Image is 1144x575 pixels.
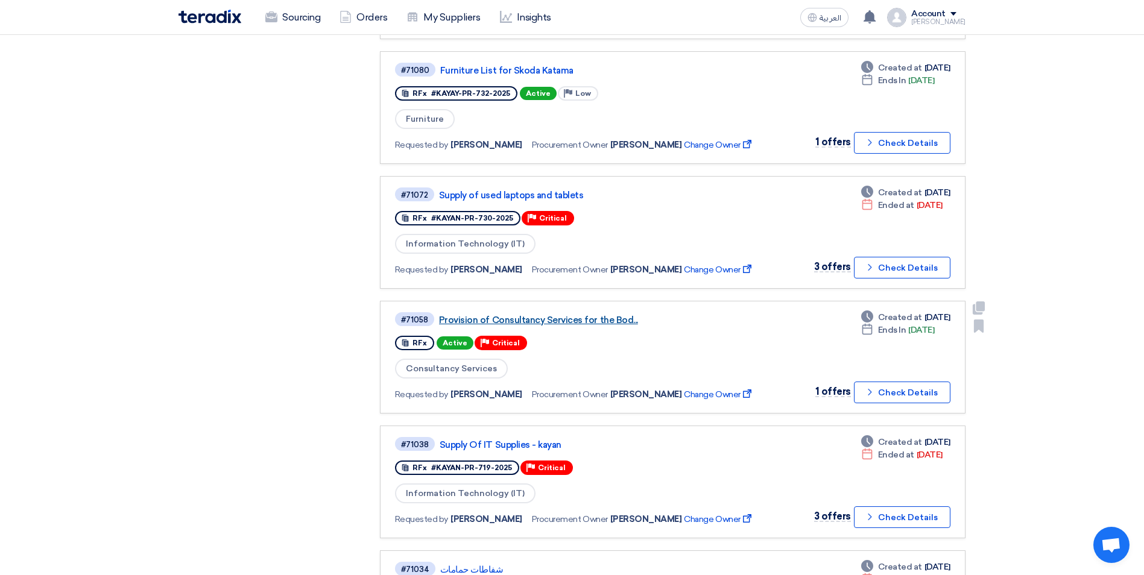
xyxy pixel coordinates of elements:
span: Active [437,336,473,350]
div: [DATE] [861,561,950,573]
span: [PERSON_NAME] [450,263,522,276]
span: [PERSON_NAME] [450,388,522,401]
a: Open chat [1093,527,1130,563]
span: [PERSON_NAME] [610,513,682,526]
span: [PERSON_NAME] [450,139,522,151]
span: Consultancy Services [395,359,508,379]
span: 1 offers [815,136,851,148]
img: Teradix logo [179,10,241,24]
span: 1 offers [815,386,851,397]
span: Created at [878,186,922,199]
a: شفاطات حمامات [440,564,742,575]
span: [PERSON_NAME] [610,263,682,276]
a: My Suppliers [397,4,490,31]
span: Procurement Owner [532,388,608,401]
div: [DATE] [861,186,950,199]
span: #KAYAY-PR-732-2025 [431,89,510,98]
span: Change Owner [684,263,753,276]
a: Orders [330,4,397,31]
div: [DATE] [861,61,950,74]
span: RFx [412,214,427,222]
button: العربية [800,8,849,27]
span: Created at [878,561,922,573]
div: [DATE] [861,199,943,212]
span: #KAYAN-PR-730-2025 [431,214,513,222]
span: #KAYAN-PR-719-2025 [431,463,512,472]
span: Created at [878,311,922,324]
span: Low [575,89,591,98]
span: RFx [412,339,427,347]
span: Requested by [395,139,448,151]
span: Active [520,87,557,100]
span: Information Technology (IT) [395,234,536,254]
div: [DATE] [861,448,943,461]
div: [DATE] [861,436,950,448]
span: [PERSON_NAME] [610,388,682,401]
span: Created at [878,61,922,74]
button: Check Details [854,506,950,528]
a: Sourcing [256,4,330,31]
div: #71058 [401,316,428,324]
a: Furniture List for Skoda Katama [440,65,742,76]
span: Change Owner [684,513,753,526]
span: [PERSON_NAME] [610,139,682,151]
span: Critical [492,339,520,347]
button: Check Details [854,382,950,403]
span: Ends In [878,324,906,336]
div: Account [911,9,946,19]
span: Information Technology (IT) [395,483,536,503]
span: 3 offers [814,511,851,522]
div: #71034 [401,565,429,573]
a: Provision of Consultancy Services for the Bod... [439,315,741,325]
span: Ended at [878,199,914,212]
span: [PERSON_NAME] [450,513,522,526]
span: RFx [412,89,427,98]
div: [DATE] [861,74,935,87]
span: Critical [539,214,567,222]
div: [DATE] [861,324,935,336]
span: Requested by [395,388,448,401]
span: Change Owner [684,139,753,151]
div: [PERSON_NAME] [911,19,965,25]
div: #71072 [401,191,428,199]
span: Procurement Owner [532,263,608,276]
span: Procurement Owner [532,513,608,526]
img: profile_test.png [887,8,906,27]
button: Check Details [854,132,950,154]
span: Furniture [395,109,455,129]
span: Procurement Owner [532,139,608,151]
a: Supply of used laptops and tablets [439,190,741,201]
span: العربية [820,14,841,22]
a: Supply Of IT Supplies - kayan [440,439,741,450]
span: Change Owner [684,388,753,401]
span: Requested by [395,263,448,276]
div: #71080 [401,66,429,74]
span: 3 offers [814,261,851,272]
div: #71038 [401,441,429,448]
span: RFx [412,463,427,472]
span: Ended at [878,448,914,461]
a: Insights [490,4,561,31]
span: Ends In [878,74,906,87]
button: Check Details [854,257,950,278]
span: Critical [538,463,566,472]
div: [DATE] [861,311,950,324]
span: Requested by [395,513,448,526]
span: Created at [878,436,922,448]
